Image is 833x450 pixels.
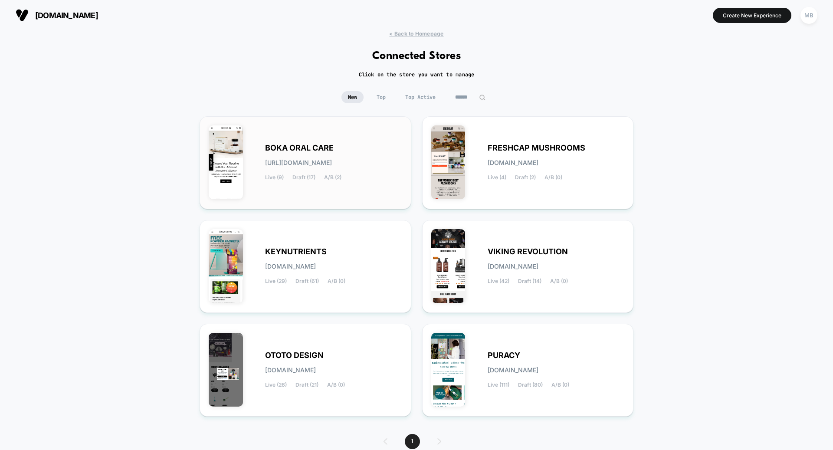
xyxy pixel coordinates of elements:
span: Top Active [399,91,442,103]
img: FRESHCAP_MUSHROOMS [431,125,466,199]
span: A/B (0) [550,278,568,284]
span: Draft (17) [292,174,315,181]
span: Live (9) [265,174,284,181]
img: VIKING_REVOLUTION [431,229,466,303]
span: Top [370,91,392,103]
span: Draft (80) [518,382,543,388]
span: Draft (21) [295,382,318,388]
span: Live (29) [265,278,287,284]
button: [DOMAIN_NAME] [13,8,101,22]
span: < Back to Homepage [389,30,443,37]
img: PURACY [431,333,466,407]
span: [DOMAIN_NAME] [488,367,538,373]
span: A/B (0) [544,174,562,181]
span: Live (4) [488,174,506,181]
span: [DOMAIN_NAME] [488,263,538,269]
h2: Click on the store you want to manage [359,71,475,78]
span: PURACY [488,352,520,358]
button: Create New Experience [713,8,791,23]
img: BOKA_ORAL_CARE [209,125,243,199]
span: [DOMAIN_NAME] [35,11,98,20]
img: edit [479,94,485,101]
span: Draft (61) [295,278,319,284]
img: KEYNUTRIENTS [209,229,243,303]
div: MB [800,7,817,24]
span: Live (26) [265,382,287,388]
span: FRESHCAP MUSHROOMS [488,145,585,151]
span: [DOMAIN_NAME] [265,263,316,269]
span: BOKA ORAL CARE [265,145,334,151]
button: MB [798,7,820,24]
span: Live (42) [488,278,509,284]
span: A/B (0) [328,278,345,284]
span: [DOMAIN_NAME] [488,160,538,166]
span: OTOTO DESIGN [265,352,324,358]
span: [DOMAIN_NAME] [265,367,316,373]
span: A/B (0) [327,382,345,388]
span: [URL][DOMAIN_NAME] [265,160,332,166]
img: OTOTO_DESIGN [209,333,243,407]
span: New [341,91,364,103]
span: A/B (0) [551,382,569,388]
img: Visually logo [16,9,29,22]
span: Draft (2) [515,174,536,181]
span: A/B (2) [324,174,341,181]
span: KEYNUTRIENTS [265,249,327,255]
h1: Connected Stores [372,50,461,62]
span: Draft (14) [518,278,541,284]
span: VIKING REVOLUTION [488,249,568,255]
span: 1 [405,434,420,449]
span: Live (111) [488,382,509,388]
